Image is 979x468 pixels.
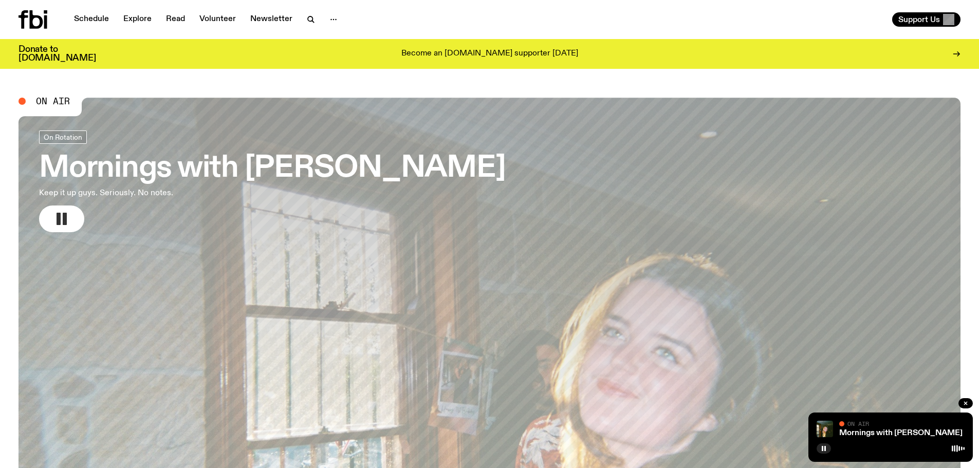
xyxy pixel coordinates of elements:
a: Volunteer [193,12,242,27]
img: Freya smiles coyly as she poses for the image. [817,421,833,437]
button: Support Us [892,12,960,27]
p: Become an [DOMAIN_NAME] supporter [DATE] [401,49,578,59]
a: Mornings with [PERSON_NAME]Keep it up guys. Seriously. No notes. [39,130,506,232]
h3: Mornings with [PERSON_NAME] [39,154,506,183]
span: Support Us [898,15,940,24]
span: On Air [36,97,70,106]
a: Explore [117,12,158,27]
p: Keep it up guys. Seriously. No notes. [39,187,302,199]
a: Newsletter [244,12,299,27]
span: On Air [847,420,869,427]
h3: Donate to [DOMAIN_NAME] [19,45,96,63]
a: Schedule [68,12,115,27]
a: On Rotation [39,130,87,144]
a: Read [160,12,191,27]
a: Mornings with [PERSON_NAME] [839,429,963,437]
span: On Rotation [44,133,82,141]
